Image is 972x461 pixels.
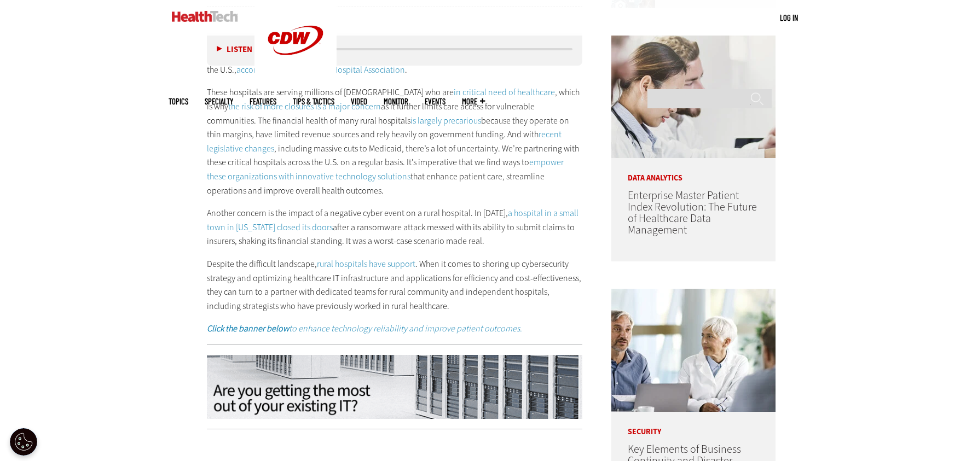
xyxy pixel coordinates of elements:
[205,97,233,106] span: Specialty
[10,428,37,456] div: Cookie Settings
[207,206,582,248] p: Another concern is the impact of a negative cyber event on a rural hospital. In [DATE], after a r...
[250,97,276,106] a: Features
[425,97,445,106] a: Events
[207,355,582,419] img: ht-itoperations-animated-2024-uncover-desktop
[628,188,757,237] a: Enterprise Master Patient Index Revolution: The Future of Healthcare Data Management
[384,97,408,106] a: MonITor
[207,323,289,334] strong: Click the banner below
[293,97,334,106] a: Tips & Tactics
[780,13,798,22] a: Log in
[207,85,582,197] p: These hospitals are serving millions of [DEMOGRAPHIC_DATA] who are , which is why as it further l...
[207,156,564,182] a: empower these organizations with innovative technology solutions
[462,97,485,106] span: More
[454,86,555,98] a: in critical need of healthcare
[207,323,522,334] em: to enhance technology reliability and improve patient outcomes.
[10,428,37,456] button: Open Preferences
[207,129,562,154] a: recent legislative changes
[611,35,776,158] img: medical researchers look at data on desktop monitor
[317,258,415,270] a: rural hospitals have support
[780,12,798,24] div: User menu
[611,289,776,412] img: incident response team discusses around a table
[410,115,481,126] a: is largely precarious
[207,207,578,233] a: a hospital in a small town in [US_STATE] closed its doors
[351,97,367,106] a: Video
[172,11,238,22] img: Home
[207,257,582,313] p: Despite the difficult landscape, . When it comes to shoring up cybersecurity strategy and optimiz...
[611,158,776,182] p: Data Analytics
[207,323,522,334] a: Click the banner belowto enhance technology reliability and improve patient outcomes.
[254,72,337,84] a: CDW
[611,412,776,436] p: Security
[169,97,188,106] span: Topics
